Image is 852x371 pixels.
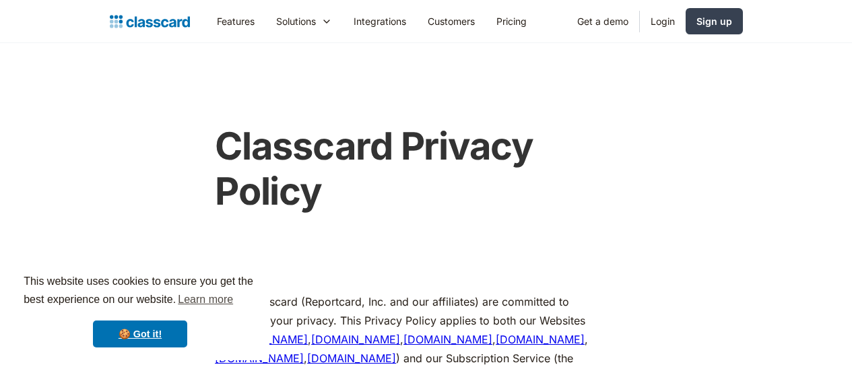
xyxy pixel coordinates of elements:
[640,6,686,36] a: Login
[686,8,743,34] a: Sign up
[110,12,190,31] a: home
[696,14,732,28] div: Sign up
[276,14,316,28] div: Solutions
[403,333,492,346] a: [DOMAIN_NAME]
[93,321,187,347] a: dismiss cookie message
[343,6,417,36] a: Integrations
[486,6,537,36] a: Pricing
[496,333,585,346] a: [DOMAIN_NAME]
[307,351,396,365] a: [DOMAIN_NAME]
[215,124,624,214] h1: Classcard Privacy Policy
[566,6,639,36] a: Get a demo
[176,290,235,310] a: learn more about cookies
[11,261,269,360] div: cookieconsent
[265,6,343,36] div: Solutions
[206,6,265,36] a: Features
[311,333,400,346] a: [DOMAIN_NAME]
[417,6,486,36] a: Customers
[24,273,257,310] span: This website uses cookies to ensure you get the best experience on our website.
